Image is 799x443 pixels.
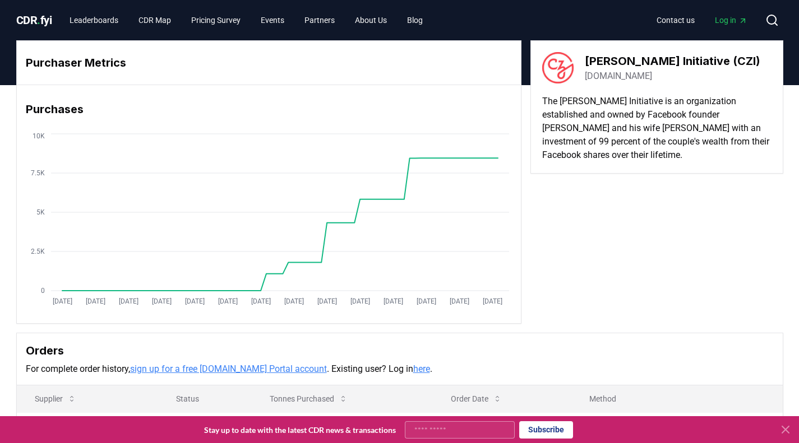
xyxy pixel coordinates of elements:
[648,10,756,30] nav: Main
[580,393,774,404] p: Method
[17,412,159,443] td: Wakefield Biochar
[16,13,52,27] span: CDR fyi
[26,342,774,359] h3: Orders
[26,101,512,118] h3: Purchases
[26,54,512,71] h3: Purchaser Metrics
[61,10,432,30] nav: Main
[182,10,250,30] a: Pricing Survey
[16,12,52,28] a: CDR.fyi
[52,297,72,305] tspan: [DATE]
[585,53,760,69] h3: [PERSON_NAME] Initiative (CZI)
[542,52,574,83] img: Chan Zuckerberg Initiative (CZI)-logo
[295,10,344,30] a: Partners
[416,297,436,305] tspan: [DATE]
[252,412,433,443] td: 10
[33,132,45,140] tspan: 10K
[350,297,370,305] tspan: [DATE]
[261,388,357,410] button: Tonnes Purchased
[449,297,469,305] tspan: [DATE]
[151,297,171,305] tspan: [DATE]
[130,10,180,30] a: CDR Map
[37,13,40,27] span: .
[317,297,336,305] tspan: [DATE]
[184,297,204,305] tspan: [DATE]
[167,393,243,404] p: Status
[542,95,772,162] p: The [PERSON_NAME] Initiative is an organization established and owned by Facebook founder [PERSON...
[31,248,45,255] tspan: 2.5K
[715,15,747,26] span: Log in
[585,69,652,83] a: [DOMAIN_NAME]
[706,10,756,30] a: Log in
[482,297,502,305] tspan: [DATE]
[433,412,571,443] td: [DATE]
[130,363,327,374] a: sign up for a free [DOMAIN_NAME] Portal account
[284,297,303,305] tspan: [DATE]
[252,10,293,30] a: Events
[218,297,237,305] tspan: [DATE]
[383,297,403,305] tspan: [DATE]
[118,297,138,305] tspan: [DATE]
[648,10,704,30] a: Contact us
[31,169,45,177] tspan: 7.5K
[398,10,432,30] a: Blog
[442,388,511,410] button: Order Date
[346,10,396,30] a: About Us
[61,10,127,30] a: Leaderboards
[251,297,270,305] tspan: [DATE]
[85,297,105,305] tspan: [DATE]
[413,363,430,374] a: here
[26,388,85,410] button: Supplier
[36,208,45,216] tspan: 5K
[41,287,45,295] tspan: 0
[26,362,774,376] p: For complete order history, . Existing user? Log in .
